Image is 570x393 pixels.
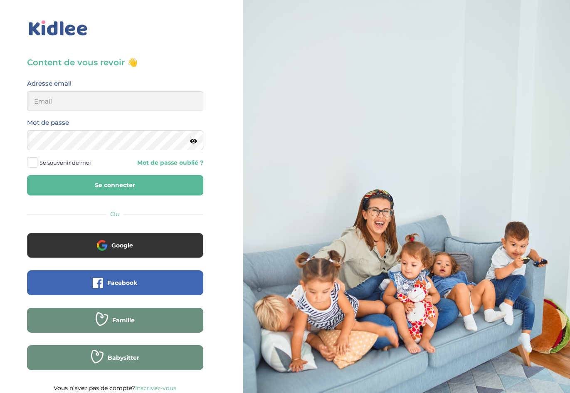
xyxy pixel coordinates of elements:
[121,159,203,167] a: Mot de passe oublié ?
[111,241,133,250] span: Google
[27,175,203,195] button: Se connecter
[27,233,203,258] button: Google
[39,157,91,168] span: Se souvenir de moi
[112,316,135,324] span: Famille
[97,240,107,250] img: google.png
[27,270,203,295] button: Facebook
[27,322,203,330] a: Famille
[135,384,176,392] a: Inscrivez-vous
[27,359,203,367] a: Babysitter
[27,284,203,292] a: Facebook
[110,210,120,218] span: Ou
[27,57,203,68] h3: Content de vous revoir 👋
[27,247,203,255] a: Google
[108,353,139,362] span: Babysitter
[93,278,103,288] img: facebook.png
[107,279,137,287] span: Facebook
[27,345,203,370] button: Babysitter
[27,117,69,128] label: Mot de passe
[27,91,203,111] input: Email
[27,308,203,333] button: Famille
[27,19,89,38] img: logo_kidlee_bleu
[27,78,72,89] label: Adresse email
